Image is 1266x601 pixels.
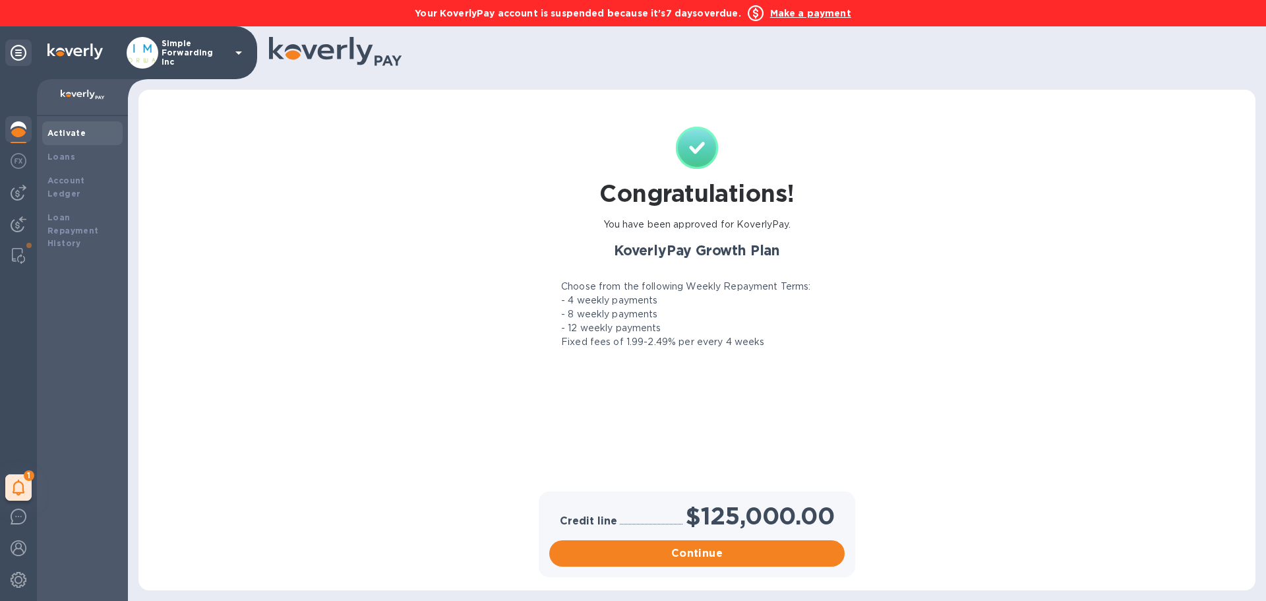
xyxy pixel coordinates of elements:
[770,8,851,18] b: Make a payment
[541,242,853,259] h2: KoverlyPay Growth Plan
[47,212,99,249] b: Loan Repayment History
[685,502,834,530] h1: $125,000.00
[561,307,658,321] p: - 8 weekly payments
[415,8,740,18] b: Your KoverlyPay account is suspended because it’s 7 days overdue.
[560,515,617,528] h3: Credit line
[47,152,75,162] b: Loans
[11,153,26,169] img: Foreign exchange
[24,470,34,481] span: 1
[549,540,845,567] button: Continue
[561,280,810,294] p: Choose from the following Weekly Repayment Terms:
[5,40,32,66] div: Unpin categories
[162,39,227,67] p: Simple Forwarding Inc
[560,546,834,561] span: Continue
[561,335,765,349] p: Fixed fees of 1.99-2.49% per every 4 weeks
[47,44,103,59] img: Logo
[603,218,791,232] p: You have been approved for KoverlyPay.
[561,294,658,307] p: - 4 weekly payments
[47,175,85,199] b: Account Ledger
[561,321,661,335] p: - 12 weekly payments
[599,179,794,207] h1: Congratulations!
[47,128,86,138] b: Activate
